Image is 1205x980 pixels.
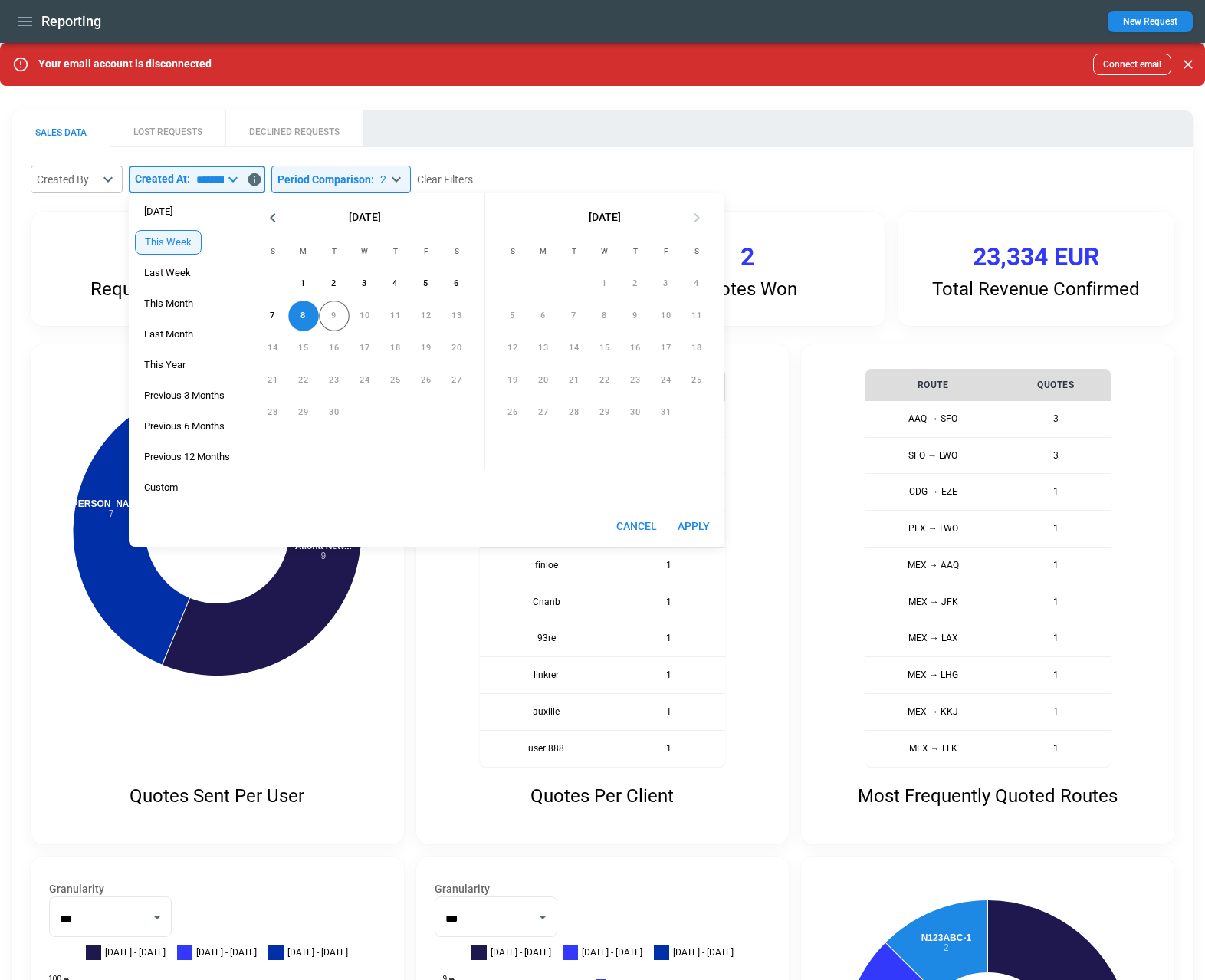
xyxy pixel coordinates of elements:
[669,512,718,541] button: Apply
[135,291,202,316] div: This Month
[288,301,319,331] button: 8
[259,236,287,267] span: Sunday
[443,236,471,267] span: Saturday
[491,949,551,957] span: [DATE] - [DATE]
[135,230,202,255] div: This Week
[1093,54,1171,75] button: Connect email
[196,949,257,957] span: [DATE] - [DATE]
[135,451,239,463] span: Previous 12 Months
[135,445,239,469] div: Previous 12 Months
[12,110,110,147] button: SALES DATA
[499,236,527,267] span: Sunday
[865,584,1001,620] th: MEX → JFK
[135,414,234,439] div: Previous 6 Months
[865,401,1001,437] th: AAQ → SFO
[622,236,649,267] span: Thursday
[380,268,411,299] button: 4
[258,202,288,233] button: Previous month
[135,475,187,500] div: Custom
[349,211,381,224] span: [DATE]
[110,110,225,147] button: LOST REQUESTS
[135,383,234,408] div: Previous 3 Months
[135,206,182,218] span: [DATE]
[435,881,771,896] label: Granularity
[290,236,317,267] span: Monday
[530,236,557,267] span: Monday
[1001,437,1111,474] td: 3
[412,236,440,267] span: Friday
[37,172,98,187] div: Created By
[319,268,350,299] button: 2
[136,236,201,248] span: This Week
[258,301,288,331] button: 7
[865,511,1001,548] th: PEX → LWO
[411,268,442,299] button: 5
[287,949,348,957] span: [DATE] - [DATE]
[591,236,619,267] span: Wednesday
[247,172,262,187] svg: Data includes activity through 08 Sep 2025 (end of day UTC)
[350,268,380,299] button: 3
[105,949,166,957] span: [DATE] - [DATE]
[130,785,304,807] p: Quotes Sent Per User
[865,369,1111,767] table: simple table
[135,390,234,402] span: Previous 3 Months
[589,211,621,224] span: [DATE]
[295,541,352,551] tspan: Aliona New...
[613,547,725,584] td: 1
[1177,54,1199,75] button: Close
[480,657,613,694] th: linkrer
[740,242,754,272] p: 2
[442,268,472,299] button: 6
[865,369,1001,401] th: Route
[90,278,248,301] p: Requests Received
[480,369,725,767] table: simple table
[135,173,190,186] p: Created At:
[320,236,348,267] span: Tuesday
[865,620,1001,657] th: MEX → LAX
[973,242,1100,272] p: 23,334 EUR
[480,547,613,584] th: finloe
[351,236,379,267] span: Wednesday
[1001,547,1111,584] td: 1
[613,657,725,694] td: 1
[858,785,1118,807] p: Most Frequently Quoted Routes
[480,694,613,731] th: auxille
[613,694,725,731] td: 1
[417,170,473,189] button: Clear Filters
[320,551,326,561] tspan: 9
[865,437,1001,474] th: SFO → LWO
[480,730,613,766] th: user 888
[49,881,386,896] label: Granularity
[1001,511,1111,548] td: 1
[1001,401,1111,437] td: 3
[41,12,101,31] h1: Reporting
[560,236,588,267] span: Tuesday
[69,498,154,509] tspan: [PERSON_NAME]...
[865,730,1001,766] th: MEX → LLK
[865,694,1001,731] th: MEX → KKJ
[673,949,734,957] span: [DATE] - [DATE]
[530,785,674,807] p: Quotes Per Client
[480,620,613,657] th: 93re
[109,508,114,519] tspan: 7
[932,278,1140,301] p: Total Revenue Confirmed
[1177,48,1199,81] div: dismiss
[865,474,1001,511] th: CDG → EZE
[1001,694,1111,731] td: 1
[613,620,725,657] td: 1
[135,261,200,285] div: Last Week
[921,932,972,943] tspan: N123ABC-1
[1001,620,1111,657] td: 1
[382,236,409,267] span: Thursday
[1001,657,1111,694] td: 1
[135,420,234,432] span: Previous 6 Months
[944,942,949,953] tspan: 2
[288,268,319,299] button: 1
[225,110,363,147] button: DECLINED REQUESTS
[610,512,663,541] button: Cancel
[582,949,642,957] span: [DATE] - [DATE]
[135,199,182,224] div: [DATE]
[135,298,202,310] span: This Month
[1001,730,1111,766] td: 1
[865,657,1001,694] th: MEX → LHG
